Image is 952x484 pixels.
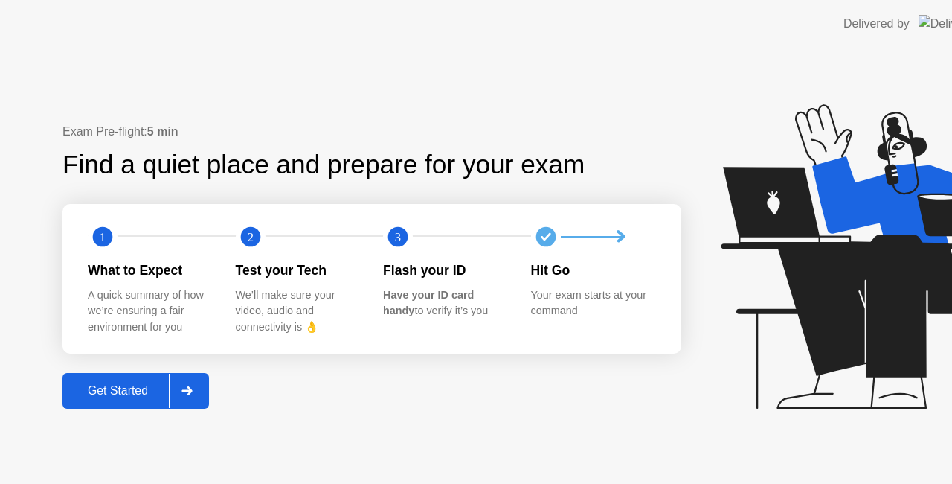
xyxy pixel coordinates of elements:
[383,289,474,317] b: Have your ID card handy
[247,230,253,244] text: 2
[383,261,507,280] div: Flash your ID
[62,145,587,185] div: Find a quiet place and prepare for your exam
[147,125,178,138] b: 5 min
[62,123,681,141] div: Exam Pre-flight:
[67,384,169,398] div: Get Started
[88,287,212,336] div: A quick summary of how we’re ensuring a fair environment for you
[100,230,106,244] text: 1
[395,230,401,244] text: 3
[531,261,655,280] div: Hit Go
[62,373,209,409] button: Get Started
[531,287,655,319] div: Your exam starts at your command
[88,261,212,280] div: What to Expect
[383,287,507,319] div: to verify it’s you
[236,261,360,280] div: Test your Tech
[236,287,360,336] div: We’ll make sure your video, audio and connectivity is 👌
[843,15,910,33] div: Delivered by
